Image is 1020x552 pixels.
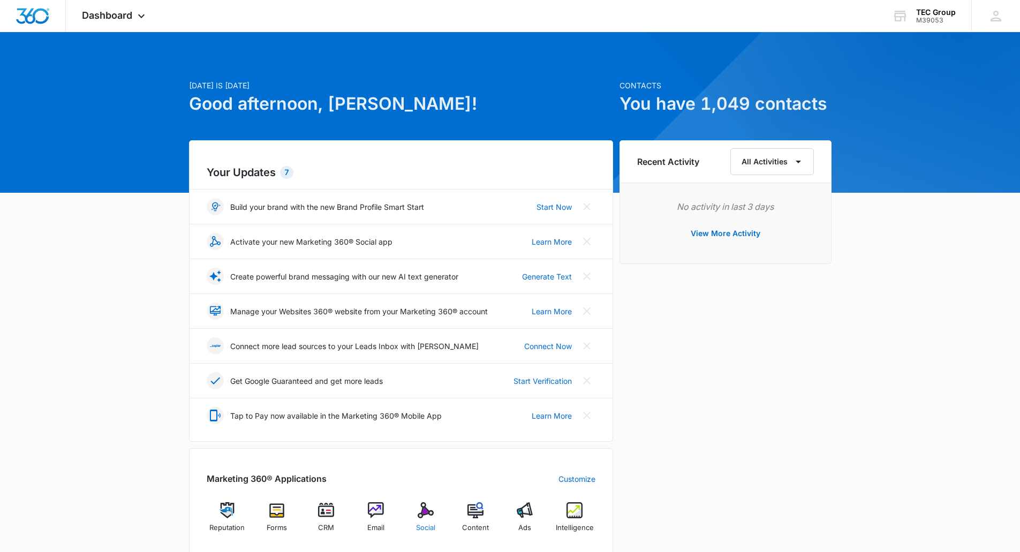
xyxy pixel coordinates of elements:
[416,523,435,533] span: Social
[637,155,699,168] h6: Recent Activity
[558,473,595,485] a: Customize
[532,306,572,317] a: Learn More
[455,502,496,541] a: Content
[532,410,572,421] a: Learn More
[578,198,595,215] button: Close
[637,200,814,213] p: No activity in last 3 days
[619,80,832,91] p: Contacts
[230,375,383,387] p: Get Google Guaranteed and get more leads
[556,523,594,533] span: Intelligence
[207,472,327,485] h2: Marketing 360® Applications
[578,303,595,320] button: Close
[318,523,334,533] span: CRM
[578,372,595,389] button: Close
[256,502,297,541] a: Forms
[578,407,595,424] button: Close
[578,233,595,250] button: Close
[462,523,489,533] span: Content
[578,268,595,285] button: Close
[209,523,245,533] span: Reputation
[513,375,572,387] a: Start Verification
[554,502,595,541] a: Intelligence
[504,502,546,541] a: Ads
[189,91,613,117] h1: Good afternoon, [PERSON_NAME]!
[619,91,832,117] h1: You have 1,049 contacts
[730,148,814,175] button: All Activities
[230,410,442,421] p: Tap to Pay now available in the Marketing 360® Mobile App
[537,201,572,213] a: Start Now
[189,80,613,91] p: [DATE] is [DATE]
[230,271,458,282] p: Create powerful brand messaging with our new AI text generator
[230,201,424,213] p: Build your brand with the new Brand Profile Smart Start
[280,166,293,179] div: 7
[916,17,956,24] div: account id
[522,271,572,282] a: Generate Text
[306,502,347,541] a: CRM
[207,502,248,541] a: Reputation
[207,164,595,180] h2: Your Updates
[367,523,384,533] span: Email
[230,236,392,247] p: Activate your new Marketing 360® Social app
[230,341,479,352] p: Connect more lead sources to your Leads Inbox with [PERSON_NAME]
[82,10,132,21] span: Dashboard
[578,337,595,354] button: Close
[532,236,572,247] a: Learn More
[267,523,287,533] span: Forms
[356,502,397,541] a: Email
[680,221,771,246] button: View More Activity
[518,523,531,533] span: Ads
[524,341,572,352] a: Connect Now
[916,8,956,17] div: account name
[230,306,488,317] p: Manage your Websites 360® website from your Marketing 360® account
[405,502,447,541] a: Social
